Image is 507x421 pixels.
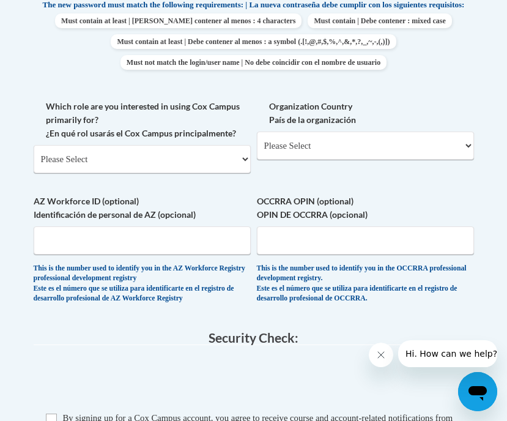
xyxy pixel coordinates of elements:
iframe: Button to launch messaging window [458,372,497,411]
span: Must contain at least | Debe contener al menos : a symbol (.[!,@,#,$,%,^,&,*,?,_,~,-,(,)]) [111,34,396,49]
label: OCCRRA OPIN (optional) OPIN DE OCCRRA (opcional) [257,195,474,222]
div: This is the number used to identify you in the AZ Workforce Registry professional development reg... [34,264,251,304]
div: This is the number used to identify you in the OCCRRA professional development registry. Este es ... [257,264,474,304]
iframe: Message from company [398,340,497,367]
span: Security Check: [209,330,298,345]
span: Must contain | Debe contener : mixed case [308,13,451,28]
iframe: reCAPTCHA [161,357,347,405]
label: AZ Workforce ID (optional) Identificación de personal de AZ (opcional) [34,195,251,222]
span: Must contain at least | [PERSON_NAME] contener al menos : 4 characters [55,13,302,28]
label: Organization Country País de la organización [257,100,474,127]
iframe: Close message [369,343,393,367]
label: Which role are you interested in using Cox Campus primarily for? ¿En qué rol usarás el Cox Campus... [34,100,251,140]
span: Must not match the login/user name | No debe coincidir con el nombre de usuario [120,55,387,70]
